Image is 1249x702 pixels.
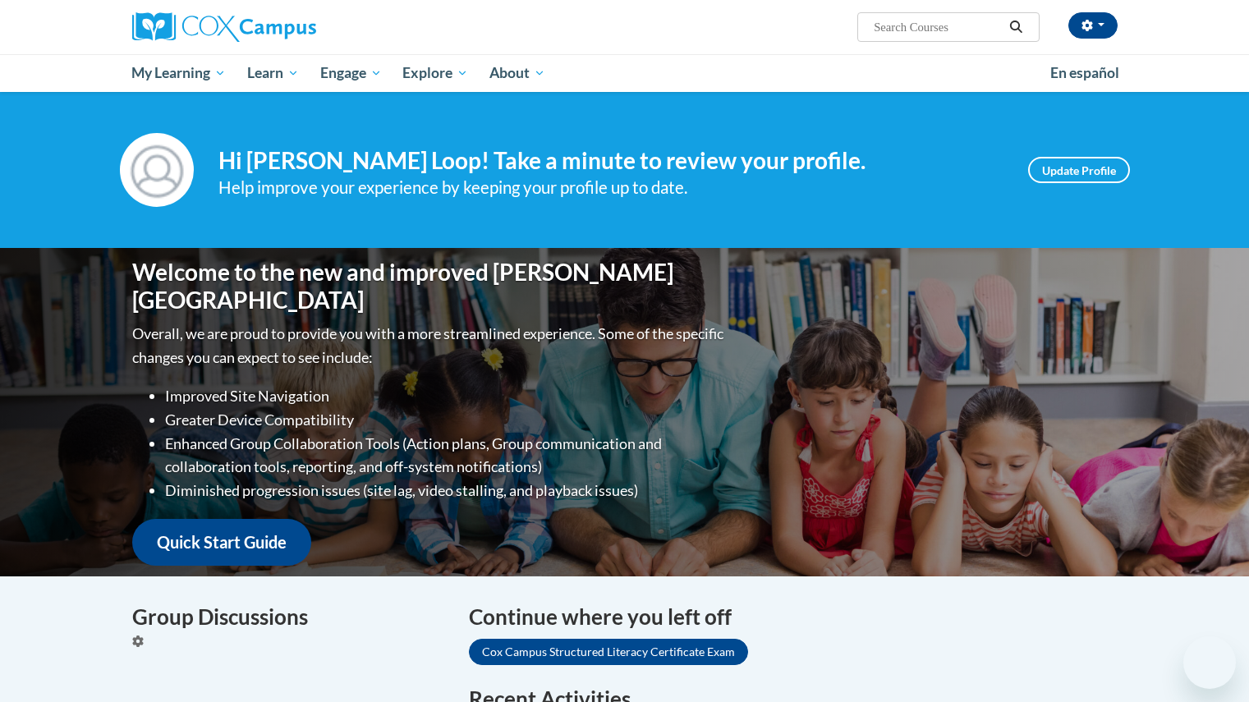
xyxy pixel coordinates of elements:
button: Search [1003,17,1028,37]
a: Learn [236,54,310,92]
a: Engage [310,54,393,92]
h4: Group Discussions [132,601,444,633]
a: Explore [392,54,479,92]
iframe: Button to launch messaging window [1183,636,1236,689]
button: Account Settings [1068,12,1118,39]
span: En español [1050,64,1119,81]
li: Greater Device Compatibility [165,408,728,432]
img: Cox Campus [132,12,316,42]
li: Enhanced Group Collaboration Tools (Action plans, Group communication and collaboration tools, re... [165,432,728,479]
div: Help improve your experience by keeping your profile up to date. [218,174,1003,201]
a: Update Profile [1028,157,1130,183]
h4: Continue where you left off [469,601,1118,633]
a: En español [1040,56,1130,90]
div: Main menu [108,54,1142,92]
img: Profile Image [120,133,194,207]
a: About [479,54,556,92]
a: Quick Start Guide [132,519,311,566]
span: Engage [320,63,382,83]
a: Cox Campus Structured Literacy Certificate Exam [469,639,748,665]
h4: Hi [PERSON_NAME] Loop! Take a minute to review your profile. [218,147,1003,175]
a: My Learning [122,54,237,92]
li: Diminished progression issues (site lag, video stalling, and playback issues) [165,479,728,502]
a: Cox Campus [132,12,444,42]
h1: Welcome to the new and improved [PERSON_NAME][GEOGRAPHIC_DATA] [132,259,728,314]
span: Explore [402,63,468,83]
input: Search Courses [872,17,1003,37]
span: Learn [247,63,299,83]
li: Improved Site Navigation [165,384,728,408]
p: Overall, we are proud to provide you with a more streamlined experience. Some of the specific cha... [132,322,728,369]
span: My Learning [131,63,226,83]
span: About [489,63,545,83]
